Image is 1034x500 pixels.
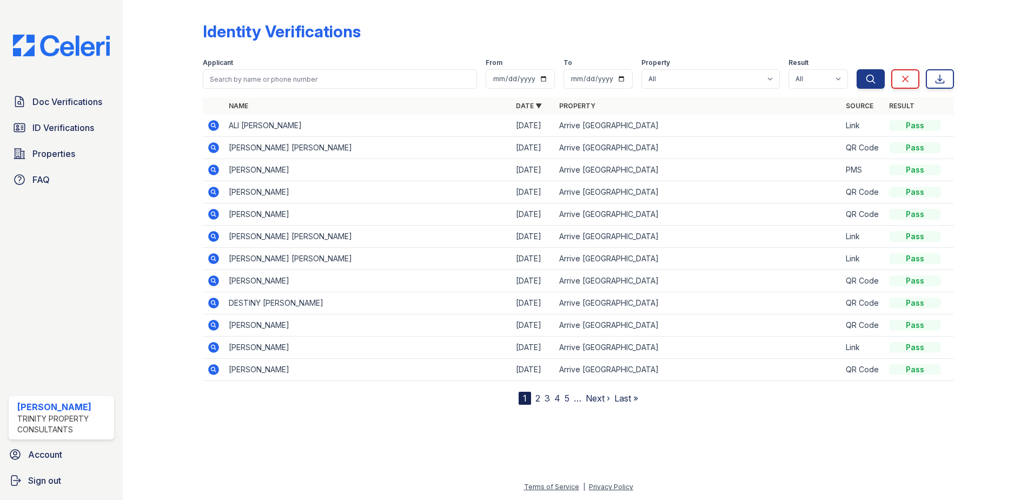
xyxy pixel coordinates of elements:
[524,483,579,491] a: Terms of Service
[889,142,941,153] div: Pass
[9,91,114,113] a: Doc Verifications
[9,169,114,190] a: FAQ
[4,35,118,56] img: CE_Logo_Blue-a8612792a0a2168367f1c8372b55b34899dd931a85d93a1a3d3e32e68fde9ad4.png
[224,203,512,226] td: [PERSON_NAME]
[512,292,555,314] td: [DATE]
[512,181,555,203] td: [DATE]
[224,314,512,337] td: [PERSON_NAME]
[28,474,61,487] span: Sign out
[841,159,885,181] td: PMS
[512,314,555,337] td: [DATE]
[9,143,114,165] a: Properties
[224,359,512,381] td: [PERSON_NAME]
[889,187,941,198] div: Pass
[841,137,885,159] td: QR Code
[589,483,633,491] a: Privacy Policy
[555,137,842,159] td: Arrive [GEOGRAPHIC_DATA]
[841,314,885,337] td: QR Code
[32,121,94,134] span: ID Verifications
[889,231,941,242] div: Pass
[889,275,941,286] div: Pass
[32,147,75,160] span: Properties
[512,226,555,248] td: [DATE]
[203,22,361,41] div: Identity Verifications
[4,470,118,491] a: Sign out
[889,342,941,353] div: Pass
[574,392,581,405] span: …
[555,115,842,137] td: Arrive [GEOGRAPHIC_DATA]
[555,337,842,359] td: Arrive [GEOGRAPHIC_DATA]
[555,181,842,203] td: Arrive [GEOGRAPHIC_DATA]
[512,137,555,159] td: [DATE]
[555,270,842,292] td: Arrive [GEOGRAPHIC_DATA]
[32,95,102,108] span: Doc Verifications
[889,298,941,308] div: Pass
[889,364,941,375] div: Pass
[224,292,512,314] td: DESTINY [PERSON_NAME]
[224,137,512,159] td: [PERSON_NAME] [PERSON_NAME]
[519,392,531,405] div: 1
[641,58,670,67] label: Property
[512,203,555,226] td: [DATE]
[224,181,512,203] td: [PERSON_NAME]
[841,115,885,137] td: Link
[224,248,512,270] td: [PERSON_NAME] [PERSON_NAME]
[614,393,638,404] a: Last »
[841,270,885,292] td: QR Code
[555,359,842,381] td: Arrive [GEOGRAPHIC_DATA]
[841,292,885,314] td: QR Code
[788,58,808,67] label: Result
[512,337,555,359] td: [DATE]
[889,320,941,331] div: Pass
[889,102,914,110] a: Result
[229,102,248,110] a: Name
[555,203,842,226] td: Arrive [GEOGRAPHIC_DATA]
[203,58,233,67] label: Applicant
[512,248,555,270] td: [DATE]
[512,159,555,181] td: [DATE]
[555,248,842,270] td: Arrive [GEOGRAPHIC_DATA]
[224,226,512,248] td: [PERSON_NAME] [PERSON_NAME]
[17,400,110,413] div: [PERSON_NAME]
[586,393,610,404] a: Next ›
[9,117,114,139] a: ID Verifications
[564,58,572,67] label: To
[841,181,885,203] td: QR Code
[203,69,477,89] input: Search by name or phone number
[516,102,542,110] a: Date ▼
[841,337,885,359] td: Link
[841,248,885,270] td: Link
[889,165,941,175] div: Pass
[555,292,842,314] td: Arrive [GEOGRAPHIC_DATA]
[841,359,885,381] td: QR Code
[565,393,569,404] a: 5
[512,270,555,292] td: [DATE]
[486,58,502,67] label: From
[28,448,62,461] span: Account
[889,253,941,264] div: Pass
[545,393,550,404] a: 3
[512,115,555,137] td: [DATE]
[17,413,110,435] div: Trinity Property Consultants
[559,102,595,110] a: Property
[583,483,585,491] div: |
[224,159,512,181] td: [PERSON_NAME]
[512,359,555,381] td: [DATE]
[846,102,873,110] a: Source
[224,337,512,359] td: [PERSON_NAME]
[32,173,50,186] span: FAQ
[555,314,842,337] td: Arrive [GEOGRAPHIC_DATA]
[555,159,842,181] td: Arrive [GEOGRAPHIC_DATA]
[224,115,512,137] td: ALI [PERSON_NAME]
[555,226,842,248] td: Arrive [GEOGRAPHIC_DATA]
[841,203,885,226] td: QR Code
[841,226,885,248] td: Link
[889,209,941,220] div: Pass
[535,393,540,404] a: 2
[4,444,118,465] a: Account
[224,270,512,292] td: [PERSON_NAME]
[889,120,941,131] div: Pass
[554,393,560,404] a: 4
